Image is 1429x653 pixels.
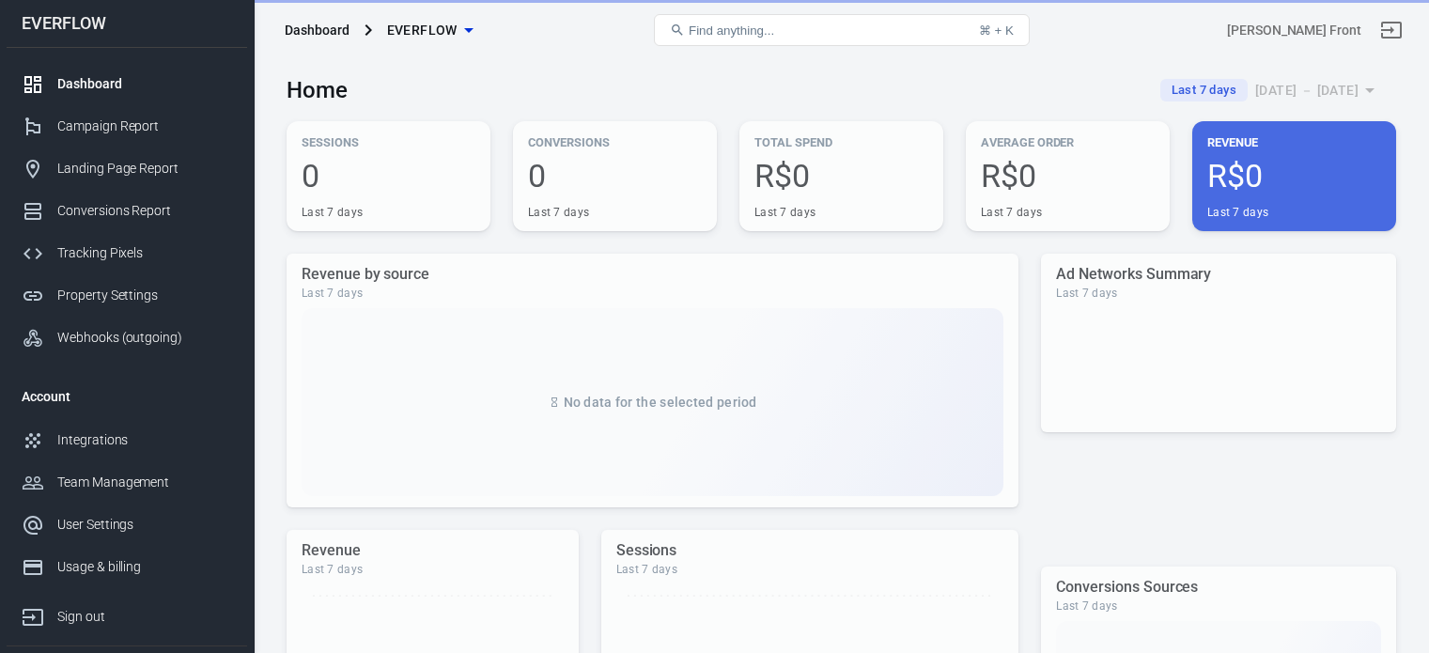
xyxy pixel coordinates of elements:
div: Sign out [57,607,232,627]
li: Account [7,374,247,419]
div: Usage & billing [57,557,232,577]
div: Webhooks (outgoing) [57,328,232,348]
div: Dashboard [285,21,349,39]
a: Conversions Report [7,190,247,232]
div: Integrations [57,430,232,450]
a: Usage & billing [7,546,247,588]
a: Integrations [7,419,247,461]
div: Landing Page Report [57,159,232,179]
button: Find anything...⌘ + K [654,14,1030,46]
div: Account id: KGa5hiGJ [1227,21,1361,40]
div: EVERFLOW [7,15,247,32]
a: Sign out [7,588,247,638]
button: EVERFLOW [380,13,480,48]
div: Tracking Pixels [57,243,232,263]
a: Tracking Pixels [7,232,247,274]
div: ⌘ + K [979,23,1014,38]
div: User Settings [57,515,232,535]
div: Property Settings [57,286,232,305]
div: Dashboard [57,74,232,94]
a: Dashboard [7,63,247,105]
div: Conversions Report [57,201,232,221]
span: Find anything... [689,23,774,38]
span: EVERFLOW [387,19,458,42]
a: Landing Page Report [7,148,247,190]
a: Webhooks (outgoing) [7,317,247,359]
div: Campaign Report [57,117,232,136]
a: User Settings [7,504,247,546]
a: Team Management [7,461,247,504]
a: Campaign Report [7,105,247,148]
h3: Home [287,77,348,103]
a: Sign out [1369,8,1414,53]
a: Property Settings [7,274,247,317]
div: Team Management [57,473,232,492]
